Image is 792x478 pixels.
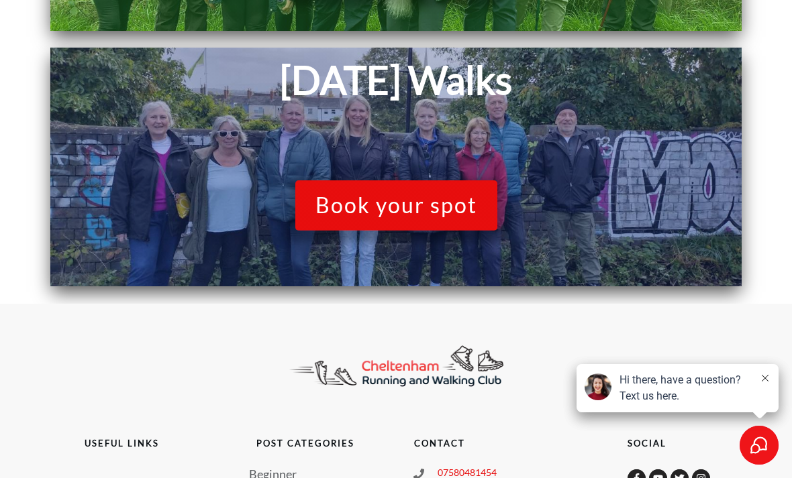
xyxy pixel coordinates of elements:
span: Book your spot [315,192,477,218]
img: Cheltenham Running Club [272,331,521,402]
p: useful links [48,436,196,451]
p: Post categories [231,436,379,451]
h1: [DATE] Walks [57,54,735,105]
a: 07580481454 [438,467,497,478]
p: contact [414,436,593,451]
a: Book your spot [295,180,497,230]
